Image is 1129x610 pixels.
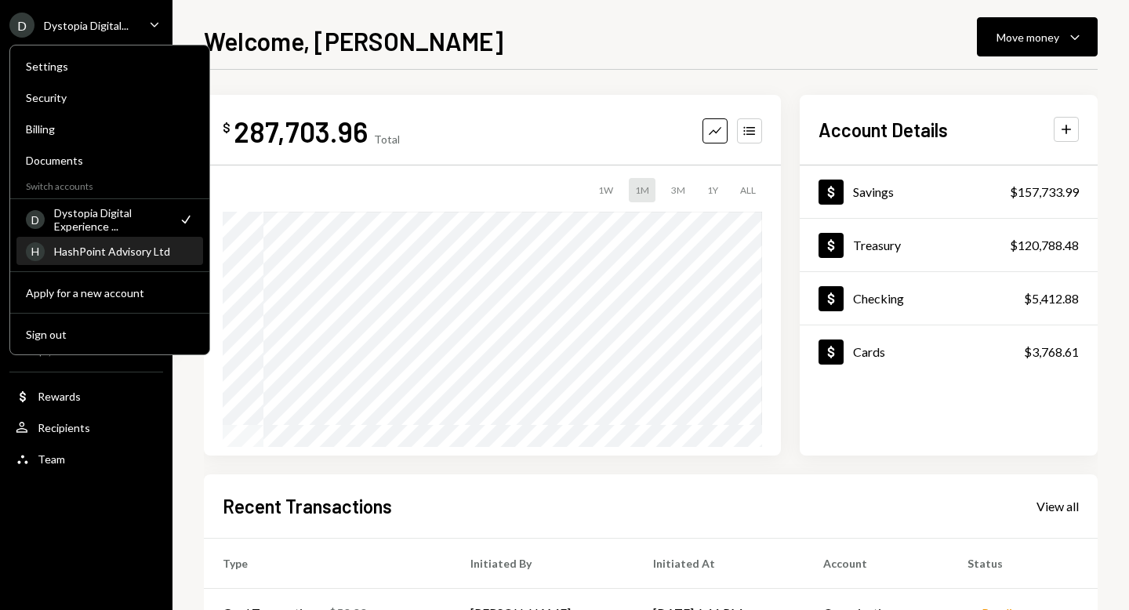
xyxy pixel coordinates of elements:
div: Savings [853,184,894,199]
div: HashPoint Advisory Ltd [54,245,194,258]
button: Move money [977,17,1098,56]
a: Documents [16,146,203,174]
h1: Welcome, [PERSON_NAME] [204,25,503,56]
div: Billing [26,122,194,136]
a: View all [1036,497,1079,514]
div: Checking [853,291,904,306]
div: D [26,210,45,229]
th: Status [949,538,1098,588]
div: View all [1036,499,1079,514]
div: 1M [629,178,655,202]
div: $120,788.48 [1010,236,1079,255]
a: Security [16,83,203,111]
h2: Account Details [819,117,948,143]
div: Team [38,452,65,466]
div: $5,412.88 [1024,289,1079,308]
a: Treasury$120,788.48 [800,219,1098,271]
div: H [26,242,45,261]
th: Initiated At [634,538,804,588]
div: 1W [592,178,619,202]
div: Rewards [38,390,81,403]
div: Sign out [26,328,194,341]
a: Cards$3,768.61 [800,325,1098,378]
th: Account [804,538,949,588]
div: Security [26,91,194,104]
div: 3M [665,178,692,202]
div: $ [223,120,231,136]
button: Sign out [16,321,203,349]
div: $157,733.99 [1010,183,1079,202]
div: 1Y [701,178,724,202]
div: Move money [996,29,1059,45]
button: Apply for a new account [16,279,203,307]
div: Dystopia Digital... [44,19,129,32]
div: Dystopia Digital Experience ... [54,206,169,233]
a: Rewards [9,382,163,410]
div: Recipients [38,421,90,434]
a: Savings$157,733.99 [800,165,1098,218]
div: ALL [734,178,762,202]
h2: Recent Transactions [223,493,392,519]
a: HHashPoint Advisory Ltd [16,237,203,265]
div: Treasury [853,238,901,252]
div: 287,703.96 [234,114,368,149]
th: Initiated By [452,538,635,588]
div: Total [374,133,400,146]
div: $3,768.61 [1024,343,1079,361]
a: Checking$5,412.88 [800,272,1098,325]
a: Settings [16,52,203,80]
div: Settings [26,60,194,73]
th: Type [204,538,452,588]
a: Team [9,445,163,473]
div: Apply for a new account [26,286,194,300]
div: Switch accounts [10,177,209,192]
div: Cards [853,344,885,359]
a: Recipients [9,413,163,441]
a: Billing [16,114,203,143]
div: D [9,13,34,38]
div: Documents [26,154,194,167]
